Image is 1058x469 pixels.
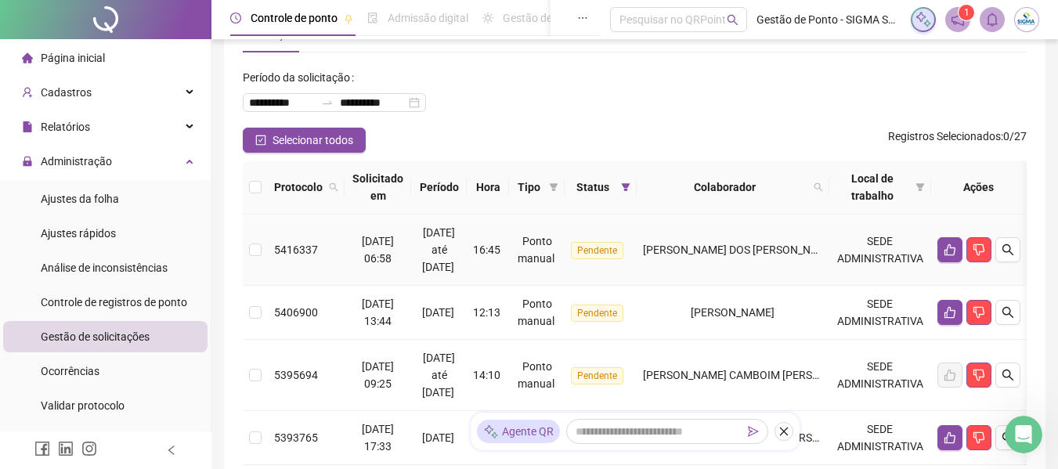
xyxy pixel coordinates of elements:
[985,13,999,27] span: bell
[22,156,33,167] span: lock
[888,130,1001,143] span: Registros Selecionados
[643,244,836,256] span: [PERSON_NAME] DOS [PERSON_NAME]
[362,235,394,265] span: [DATE] 06:58
[326,175,341,199] span: search
[944,244,956,256] span: like
[973,431,985,444] span: dislike
[273,132,353,149] span: Selecionar todos
[477,420,560,443] div: Agente QR
[836,170,909,204] span: Local de trabalho
[422,226,456,273] span: [DATE] até [DATE]
[255,135,266,146] span: check-square
[362,360,394,390] span: [DATE] 09:25
[959,5,974,20] sup: 1
[756,11,901,28] span: Gestão de Ponto - SIGMA SST - SERVICOS DE APOIO TECNICO ES
[944,431,956,444] span: like
[367,13,378,23] span: file-done
[41,155,112,168] span: Administração
[41,262,168,274] span: Análise de inconsistências
[643,179,807,196] span: Colaborador
[41,330,150,343] span: Gestão de solicitações
[344,14,353,23] span: pushpin
[951,13,965,27] span: notification
[81,441,97,456] span: instagram
[618,175,634,199] span: filter
[571,179,615,196] span: Status
[411,161,467,215] th: Período
[473,244,500,256] span: 16:45
[473,369,500,381] span: 14:10
[41,365,99,377] span: Ocorrências
[915,11,932,28] img: sparkle-icon.fc2bf0ac1784a2077858766a79e2daf3.svg
[41,399,125,412] span: Validar protocolo
[944,306,956,319] span: like
[274,369,318,381] span: 5395694
[571,367,623,384] span: Pendente
[577,13,588,23] span: ellipsis
[22,87,33,98] span: user-add
[58,441,74,456] span: linkedin
[482,13,493,23] span: sun
[748,426,759,437] span: send
[912,167,928,207] span: filter
[1015,8,1038,31] img: 7356
[515,179,543,196] span: Tipo
[1002,244,1014,256] span: search
[518,360,554,390] span: Ponto manual
[34,441,50,456] span: facebook
[274,431,318,444] span: 5393765
[1002,369,1014,381] span: search
[643,369,952,381] span: [PERSON_NAME] CAMBOIM [PERSON_NAME] [PERSON_NAME]
[321,96,334,109] span: swap-right
[41,193,119,205] span: Ajustes da folha
[571,305,623,322] span: Pendente
[251,12,338,24] span: Controle de ponto
[937,179,1020,196] div: Ações
[41,121,90,133] span: Relatórios
[467,161,509,215] th: Hora
[691,306,775,319] span: [PERSON_NAME]
[243,65,360,90] label: Período da solicitação
[166,445,177,456] span: left
[518,298,554,327] span: Ponto manual
[1002,431,1014,444] span: search
[888,128,1027,153] span: : 0 / 27
[362,298,394,327] span: [DATE] 13:44
[362,423,394,453] span: [DATE] 17:33
[973,369,985,381] span: dislike
[973,244,985,256] span: dislike
[727,14,738,26] span: search
[422,306,454,319] span: [DATE]
[621,182,630,192] span: filter
[811,175,826,199] span: search
[549,182,558,192] span: filter
[473,306,500,319] span: 12:13
[829,411,931,465] td: SEDE ADMINISTRATIVA
[243,128,366,153] button: Selecionar todos
[41,86,92,99] span: Cadastros
[915,182,925,192] span: filter
[829,286,931,340] td: SEDE ADMINISTRATIVA
[518,235,554,265] span: Ponto manual
[829,340,931,411] td: SEDE ADMINISTRATIVA
[22,121,33,132] span: file
[571,242,623,259] span: Pendente
[422,431,454,444] span: [DATE]
[1002,306,1014,319] span: search
[829,215,931,286] td: SEDE ADMINISTRATIVA
[345,161,411,215] th: Solicitado em
[778,426,789,437] span: close
[321,96,334,109] span: to
[22,52,33,63] span: home
[483,424,499,440] img: sparkle-icon.fc2bf0ac1784a2077858766a79e2daf3.svg
[503,12,582,24] span: Gestão de férias
[422,352,456,399] span: [DATE] até [DATE]
[973,306,985,319] span: dislike
[274,179,323,196] span: Protocolo
[41,52,105,64] span: Página inicial
[41,296,187,308] span: Controle de registros de ponto
[546,175,561,199] span: filter
[964,7,970,18] span: 1
[41,227,116,240] span: Ajustes rápidos
[329,182,338,192] span: search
